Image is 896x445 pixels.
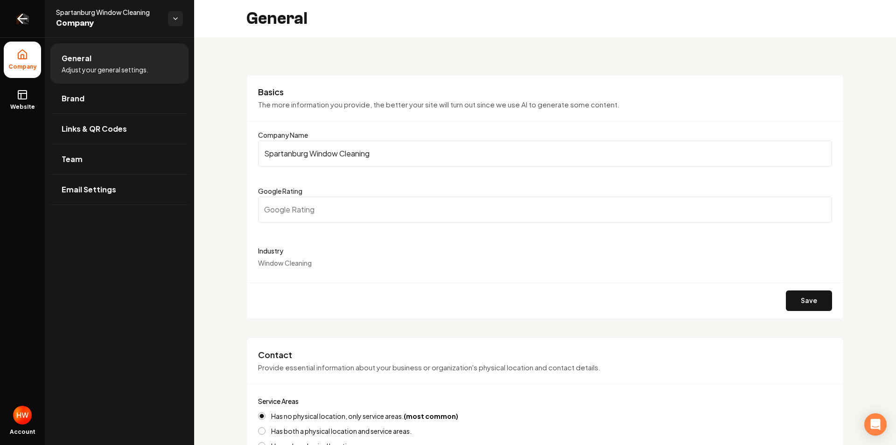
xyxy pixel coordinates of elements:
[56,17,161,30] span: Company
[50,175,189,205] a: Email Settings
[258,397,299,405] label: Service Areas
[62,154,83,165] span: Team
[271,413,458,419] label: Has no physical location, only service areas.
[13,406,32,424] img: HSA Websites
[50,114,189,144] a: Links & QR Codes
[7,103,39,111] span: Website
[62,123,127,134] span: Links & QR Codes
[258,86,832,98] h3: Basics
[258,362,832,373] p: Provide essential information about your business or organization's physical location and contact...
[62,65,148,74] span: Adjust your general settings.
[258,259,312,267] span: Window Cleaning
[258,141,832,167] input: Company Name
[258,187,302,195] label: Google Rating
[246,9,308,28] h2: General
[404,412,458,420] strong: (most common)
[50,144,189,174] a: Team
[56,7,161,17] span: Spartanburg Window Cleaning
[13,406,32,424] button: Open user button
[62,184,116,195] span: Email Settings
[258,245,832,256] label: Industry
[271,428,412,434] label: Has both a physical location and service areas.
[258,99,832,110] p: The more information you provide, the better your site will turn out since we use AI to generate ...
[62,93,84,104] span: Brand
[4,82,41,118] a: Website
[62,53,91,64] span: General
[5,63,41,71] span: Company
[258,349,832,360] h3: Contact
[258,197,832,223] input: Google Rating
[864,413,887,436] div: Open Intercom Messenger
[10,428,35,436] span: Account
[786,290,832,311] button: Save
[50,84,189,113] a: Brand
[258,131,308,139] label: Company Name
